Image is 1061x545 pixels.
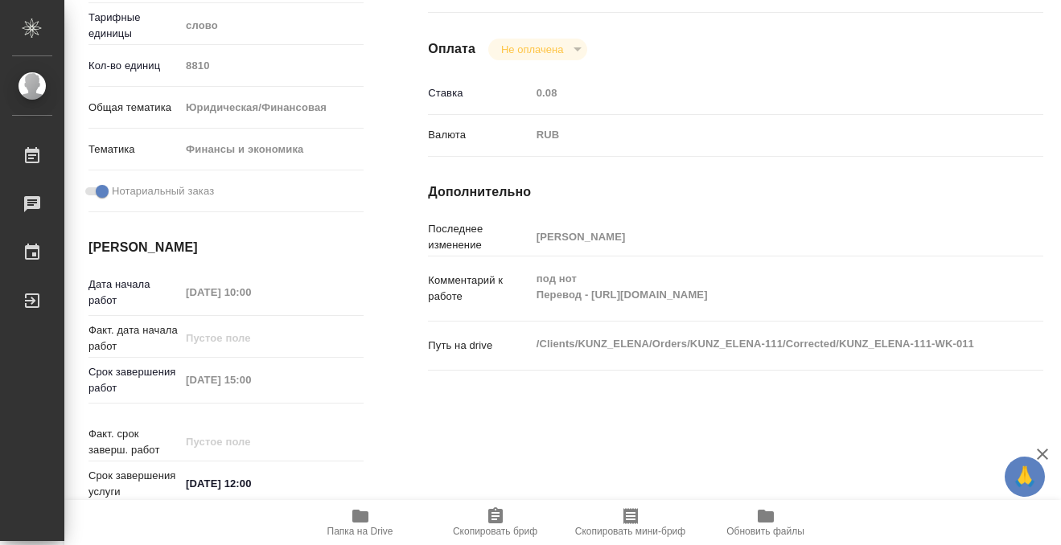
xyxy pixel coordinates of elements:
h4: [PERSON_NAME] [88,238,364,257]
p: Путь на drive [428,338,530,354]
button: Обновить файлы [698,500,833,545]
input: ✎ Введи что-нибудь [180,472,321,495]
div: RUB [531,121,992,149]
p: Тарифные единицы [88,10,180,42]
input: Пустое поле [531,81,992,104]
input: Пустое поле [180,281,321,304]
p: Ставка [428,85,530,101]
p: Срок завершения работ [88,364,180,396]
button: Не оплачена [496,43,568,56]
p: Тематика [88,141,180,158]
div: Юридическая/Финансовая [180,94,364,121]
input: Пустое поле [180,368,321,391]
span: Скопировать мини-бриф [575,526,685,537]
h4: Дополнительно [428,182,1043,202]
p: Срок завершения услуги [88,468,180,500]
p: Общая тематика [88,100,180,116]
p: Комментарий к работе [428,272,530,305]
p: Валюта [428,127,530,143]
input: Пустое поле [180,54,364,77]
p: Дата начала работ [88,277,180,309]
span: Нотариальный заказ [112,183,214,199]
span: Скопировать бриф [453,526,537,537]
input: Пустое поле [180,326,321,350]
p: Последнее изменение [428,221,530,253]
button: 🙏 [1005,457,1045,497]
button: Папка на Drive [293,500,428,545]
p: Факт. срок заверш. работ [88,426,180,458]
span: Папка на Drive [327,526,393,537]
input: Пустое поле [531,225,992,248]
textarea: под нот Перевод - [URL][DOMAIN_NAME] [531,265,992,309]
button: Скопировать бриф [428,500,563,545]
div: Не оплачена [488,39,587,60]
p: Кол-во единиц [88,58,180,74]
div: слово [180,12,364,39]
textarea: /Clients/KUNZ_ELENA/Orders/KUNZ_ELENA-111/Corrected/KUNZ_ELENA-111-WK-011 [531,330,992,358]
h4: Оплата [428,39,475,59]
div: Финансы и экономика [180,136,364,163]
span: Обновить файлы [726,526,804,537]
p: Факт. дата начала работ [88,322,180,354]
button: Скопировать мини-бриф [563,500,698,545]
input: Пустое поле [180,430,321,453]
span: 🙏 [1011,460,1038,494]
